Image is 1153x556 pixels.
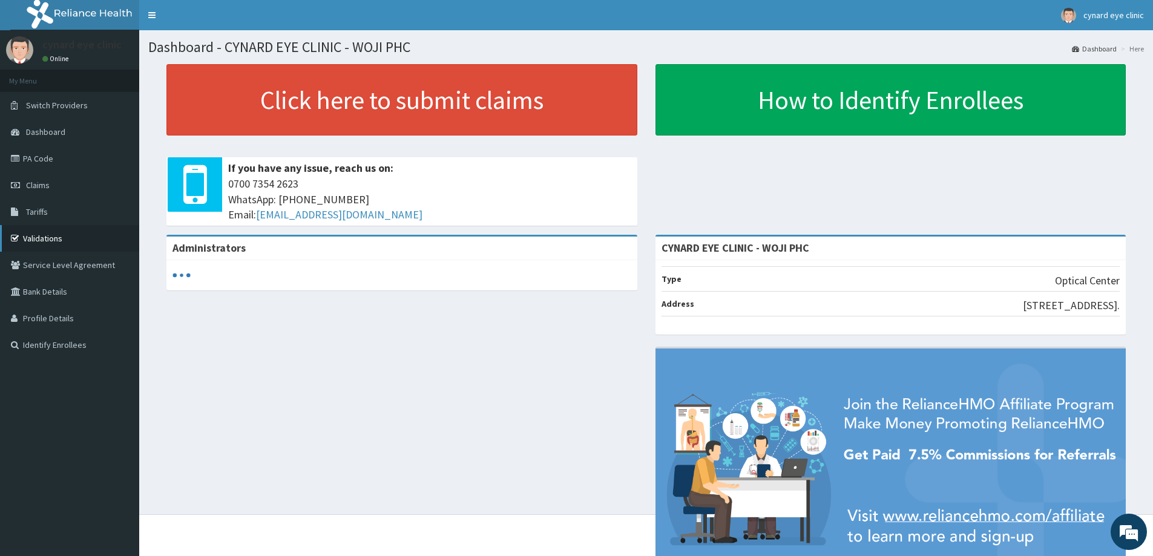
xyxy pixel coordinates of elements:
[662,298,694,309] b: Address
[228,161,393,175] b: If you have any issue, reach us on:
[1055,273,1120,289] p: Optical Center
[42,54,71,63] a: Online
[26,206,48,217] span: Tariffs
[1083,10,1144,21] span: cynard eye clinic
[26,126,65,137] span: Dashboard
[228,176,631,223] span: 0700 7354 2623 WhatsApp: [PHONE_NUMBER] Email:
[26,180,50,191] span: Claims
[256,208,422,221] a: [EMAIL_ADDRESS][DOMAIN_NAME]
[655,64,1126,136] a: How to Identify Enrollees
[148,39,1144,55] h1: Dashboard - CYNARD EYE CLINIC - WOJI PHC
[172,266,191,284] svg: audio-loading
[662,241,809,255] strong: CYNARD EYE CLINIC - WOJI PHC
[662,273,682,284] b: Type
[26,100,88,111] span: Switch Providers
[166,64,637,136] a: Click here to submit claims
[6,36,33,64] img: User Image
[1061,8,1076,23] img: User Image
[1023,298,1120,313] p: [STREET_ADDRESS].
[42,39,122,50] p: cynard eye clinic
[1072,44,1117,54] a: Dashboard
[1118,44,1144,54] li: Here
[172,241,246,255] b: Administrators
